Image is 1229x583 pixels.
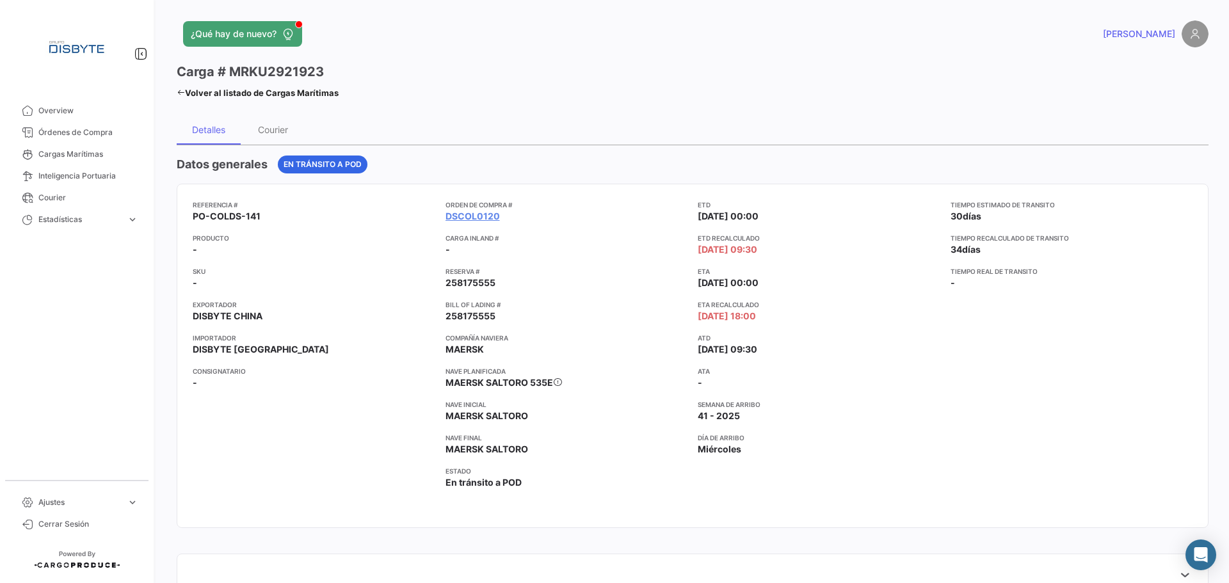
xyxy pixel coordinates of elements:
h3: Carga # MRKU2921923 [177,63,324,81]
span: [DATE] 09:30 [698,243,757,256]
span: MAERSK SALTORO 535E [446,377,553,388]
span: [DATE] 18:00 [698,310,756,323]
app-card-info-title: ATA [698,366,940,376]
button: ¿Qué hay de nuevo? [183,21,302,47]
app-card-info-title: Nave planificada [446,366,688,376]
div: Courier [258,124,288,135]
div: Abrir Intercom Messenger [1185,539,1216,570]
app-card-info-title: Carga inland # [446,233,688,243]
span: [DATE] 00:00 [698,276,759,289]
app-card-info-title: ETD [698,200,940,210]
span: MAERSK [446,343,484,356]
span: En tránsito a POD [284,159,362,170]
app-card-info-title: Compañía naviera [446,333,688,343]
span: expand_more [127,497,138,508]
a: Courier [10,187,143,209]
app-card-info-title: ATD [698,333,940,343]
div: Detalles [192,124,225,135]
span: 30 [951,211,963,221]
span: - [193,243,197,256]
span: - [698,376,702,389]
app-card-info-title: ETD Recalculado [698,233,940,243]
img: Logo+disbyte.jpeg [45,15,109,79]
app-card-info-title: Referencia # [193,200,435,210]
a: Overview [10,100,143,122]
app-card-info-title: Importador [193,333,435,343]
app-card-info-title: Tiempo estimado de transito [951,200,1193,210]
span: Estadísticas [38,214,122,225]
span: - [193,276,197,289]
span: Cargas Marítimas [38,148,138,160]
app-card-info-title: SKU [193,266,435,276]
a: Cargas Marítimas [10,143,143,165]
a: Inteligencia Portuaria [10,165,143,187]
app-card-info-title: Nave final [446,433,688,443]
app-card-info-title: Producto [193,233,435,243]
app-card-info-title: Día de Arribo [698,433,940,443]
app-card-info-title: Reserva # [446,266,688,276]
app-card-info-title: Nave inicial [446,399,688,410]
span: [DATE] 09:30 [698,343,757,356]
app-card-info-title: Exportador [193,299,435,310]
span: ¿Qué hay de nuevo? [191,28,277,40]
span: [DATE] 00:00 [698,210,759,223]
a: Volver al listado de Cargas Marítimas [177,84,339,102]
app-card-info-title: Estado [446,466,688,476]
span: Inteligencia Portuaria [38,170,138,182]
app-card-info-title: Orden de Compra # [446,200,688,210]
span: Órdenes de Compra [38,127,138,138]
h4: Datos generales [177,156,268,173]
span: MAERSK SALTORO [446,443,528,456]
span: - [446,243,450,256]
a: Órdenes de Compra [10,122,143,143]
span: DISBYTE [GEOGRAPHIC_DATA] [193,343,329,356]
app-card-info-title: ETA [698,266,940,276]
span: 258175555 [446,310,495,323]
span: 34 [951,244,962,255]
img: placeholder-user.png [1182,20,1209,47]
span: días [963,211,981,221]
span: Courier [38,192,138,204]
span: días [962,244,981,255]
span: MAERSK SALTORO [446,410,528,422]
span: Cerrar Sesión [38,518,138,530]
span: - [193,376,197,389]
span: Miércoles [698,443,741,456]
span: 41 - 2025 [698,410,740,422]
app-card-info-title: Bill of Lading # [446,299,688,310]
span: Overview [38,105,138,116]
a: DSCOL0120 [446,210,500,223]
span: En tránsito a POD [446,476,522,489]
span: Ajustes [38,497,122,508]
app-card-info-title: ETA Recalculado [698,299,940,310]
app-card-info-title: Tiempo recalculado de transito [951,233,1193,243]
span: - [951,277,955,288]
span: PO-COLDS-141 [193,210,261,223]
span: 258175555 [446,276,495,289]
span: DISBYTE CHINA [193,310,262,323]
app-card-info-title: Semana de Arribo [698,399,940,410]
span: expand_more [127,214,138,225]
span: [PERSON_NAME] [1103,28,1175,40]
app-card-info-title: Consignatario [193,366,435,376]
app-card-info-title: Tiempo real de transito [951,266,1193,276]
